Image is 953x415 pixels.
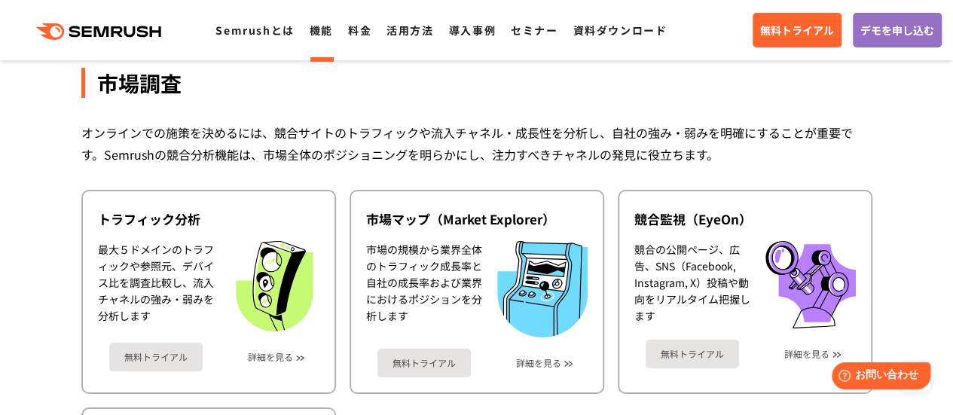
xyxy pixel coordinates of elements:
a: Semrushとは [215,23,294,38]
a: 活用方法 [386,23,433,38]
div: 競合の公開ページ、広告、SNS（Facebook, Instagram, X）投稿や動向をリアルタイム把握します [634,241,750,328]
a: セミナー [511,23,557,38]
a: 無料トライアル [109,343,203,371]
a: 無料トライアル [753,13,842,47]
a: 資料ダウンロード [573,23,667,38]
a: 詳細を見る [784,349,829,359]
div: 市場マップ（Market Explorer） [366,210,588,228]
a: 詳細を見る [248,352,293,362]
a: デモを申し込む [853,13,942,47]
div: 市場調査 [81,68,872,98]
span: 無料トライアル [760,22,834,38]
div: 最大５ドメインのトラフィックや参照元、デバイス比を調査比較し、流入チャネルの強み・弱みを分析します [98,241,214,331]
img: トラフィック分析 [229,241,319,331]
div: オンラインでの施策を決めるには、競合サイトのトラフィックや流入チャネル・成長性を分析し、自社の強み・弱みを明確にすることが重要です。Semrushの競合分析機能は、市場全体のポジショニングを明ら... [81,122,872,166]
div: 市場の規模から業界全体のトラフィック成長率と自社の成長率および業界におけるポジションを分析します [366,241,482,337]
a: 詳細を見る [516,358,561,368]
div: トラフィック分析 [98,210,319,228]
iframe: Help widget launcher [819,356,936,398]
div: 競合監視（EyeOn） [634,210,856,228]
a: 無料トライアル [646,340,739,368]
a: 機能 [310,23,333,38]
img: 市場マップ（Market Explorer） [497,241,588,337]
a: 料金 [348,23,371,38]
img: 競合監視（EyeOn） [765,241,856,328]
span: デモを申し込む [860,22,934,38]
a: 無料トライアル [377,349,471,377]
a: 導入事例 [449,23,496,38]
